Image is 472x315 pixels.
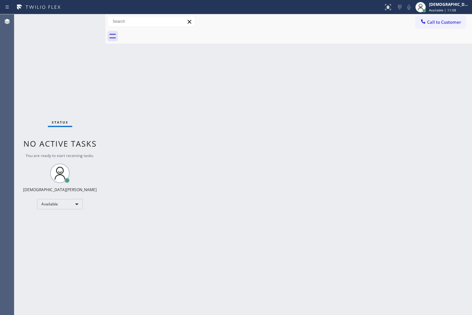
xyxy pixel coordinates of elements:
input: Search [108,16,195,27]
span: Available | 11:58 [429,8,456,12]
button: Call to Customer [416,16,465,28]
span: No active tasks [23,138,97,149]
span: Call to Customer [427,19,461,25]
button: Mute [404,3,413,12]
span: You are ready to start receiving tasks. [26,153,94,158]
div: [DEMOGRAPHIC_DATA][PERSON_NAME] [23,187,97,192]
div: [DEMOGRAPHIC_DATA][PERSON_NAME] [429,2,470,7]
div: Available [37,199,83,209]
span: Status [52,120,68,125]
